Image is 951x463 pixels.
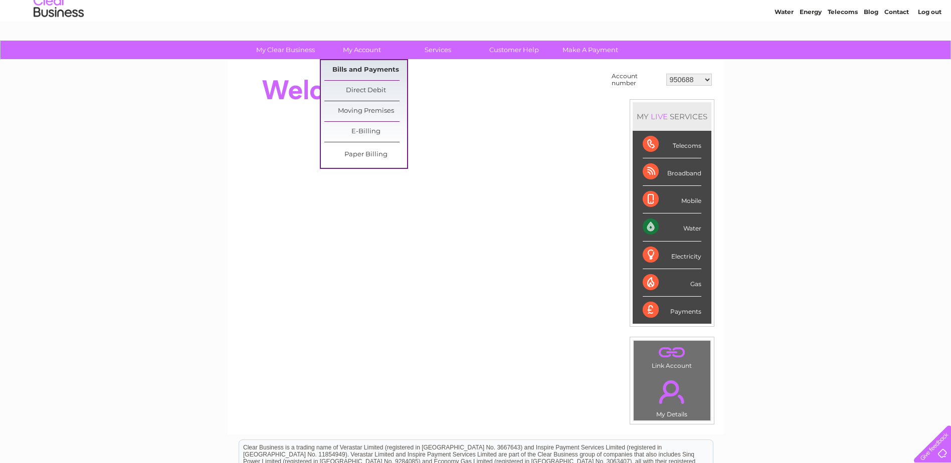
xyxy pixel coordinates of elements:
a: Services [397,41,479,59]
a: Water [775,43,794,50]
a: Energy [800,43,822,50]
a: Moving Premises [324,101,407,121]
div: Mobile [643,186,701,213]
a: Paper Billing [324,145,407,165]
a: Customer Help [473,41,555,59]
a: E-Billing [324,122,407,142]
a: . [636,374,708,409]
a: Blog [864,43,878,50]
div: Electricity [643,242,701,269]
a: Telecoms [828,43,858,50]
a: My Account [320,41,403,59]
div: Payments [643,297,701,324]
td: My Details [633,372,711,421]
div: MY SERVICES [633,102,711,131]
div: Broadband [643,158,701,186]
a: Direct Debit [324,81,407,101]
td: Account number [609,70,664,89]
a: Make A Payment [549,41,632,59]
a: Contact [884,43,909,50]
div: LIVE [649,112,670,121]
a: 0333 014 3131 [762,5,831,18]
div: Telecoms [643,131,701,158]
a: . [636,343,708,361]
div: Water [643,213,701,241]
td: Link Account [633,340,711,372]
a: Log out [918,43,941,50]
a: My Clear Business [244,41,327,59]
div: Clear Business is a trading name of Verastar Limited (registered in [GEOGRAPHIC_DATA] No. 3667643... [239,6,713,49]
a: Bills and Payments [324,60,407,80]
img: logo.png [33,26,84,57]
div: Gas [643,269,701,297]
